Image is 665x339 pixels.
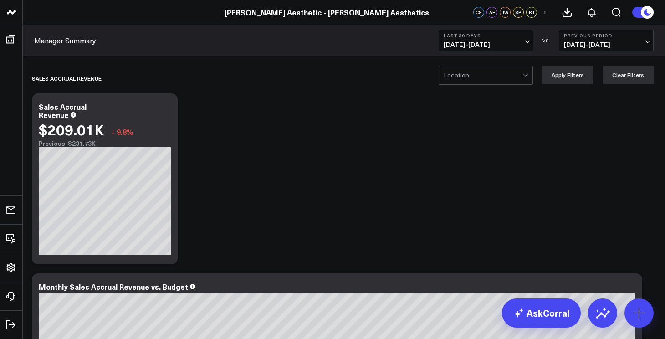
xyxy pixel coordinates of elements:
[513,7,524,18] div: SP
[444,41,528,48] span: [DATE] - [DATE]
[486,7,497,18] div: AF
[539,7,550,18] button: +
[39,282,188,292] div: Monthly Sales Accrual Revenue vs. Budget
[117,127,133,137] span: 9.8%
[225,7,429,17] a: [PERSON_NAME] Aesthetic - [PERSON_NAME] Aesthetics
[543,9,547,15] span: +
[34,36,96,46] a: Manager Summary
[559,30,654,51] button: Previous Period[DATE]-[DATE]
[111,126,115,138] span: ↓
[500,7,511,18] div: JW
[473,7,484,18] div: CS
[564,41,649,48] span: [DATE] - [DATE]
[39,102,87,120] div: Sales Accrual Revenue
[39,121,104,138] div: $209.01K
[526,7,537,18] div: RT
[538,38,554,43] div: VS
[502,298,581,328] a: AskCorral
[39,140,171,147] div: Previous: $231.73K
[542,66,593,84] button: Apply Filters
[603,66,654,84] button: Clear Filters
[439,30,533,51] button: Last 30 Days[DATE]-[DATE]
[444,33,528,38] b: Last 30 Days
[564,33,649,38] b: Previous Period
[32,68,102,89] div: Sales Accrual Revenue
